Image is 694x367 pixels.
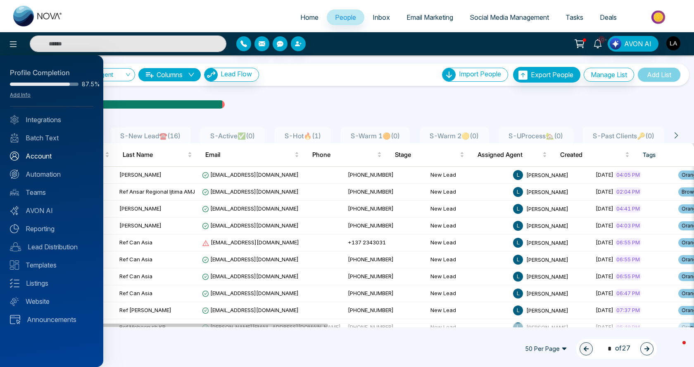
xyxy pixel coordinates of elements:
[10,92,31,98] a: Add Info
[10,206,19,215] img: Avon-AI.svg
[10,224,19,233] img: Reporting.svg
[666,339,686,359] iframe: Intercom live chat
[10,133,19,142] img: batch_text_white.png
[10,206,93,215] a: AVON AI
[10,296,93,306] a: Website
[10,315,93,324] a: Announcements
[10,68,93,78] div: Profile Completion
[10,278,93,288] a: Listings
[10,260,19,270] img: Templates.svg
[10,169,93,179] a: Automation
[10,115,19,124] img: Integrated.svg
[10,187,93,197] a: Teams
[10,133,93,143] a: Batch Text
[10,242,93,252] a: Lead Distribution
[10,315,20,324] img: announcements.svg
[10,260,93,270] a: Templates
[10,115,93,125] a: Integrations
[10,297,19,306] img: Website.svg
[10,279,19,288] img: Listings.svg
[10,242,21,251] img: Lead-dist.svg
[10,152,19,161] img: Account.svg
[10,188,19,197] img: team.svg
[82,81,93,87] span: 87.5%
[10,151,93,161] a: Account
[10,170,19,179] img: Automation.svg
[10,224,93,234] a: Reporting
